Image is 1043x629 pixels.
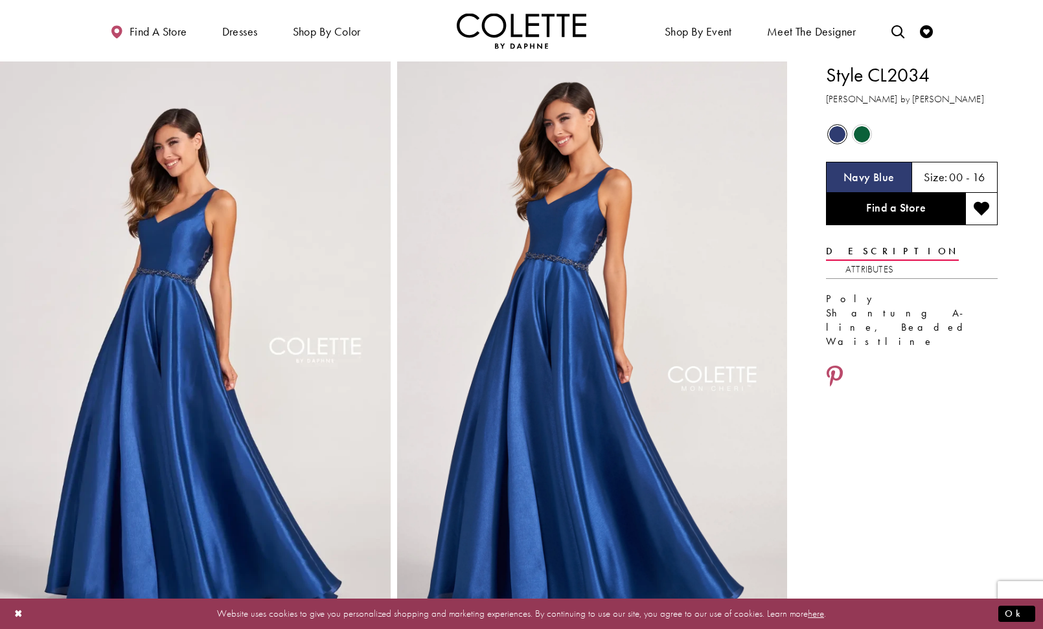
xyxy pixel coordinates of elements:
span: Shop by color [290,13,364,49]
a: here [808,607,824,620]
div: Product color controls state depends on size chosen [826,122,998,147]
h5: Chosen color [843,171,895,184]
h1: Style CL2034 [826,61,998,89]
span: Dresses [219,13,261,49]
span: Meet the designer [767,25,856,38]
h5: 00 - 16 [949,171,985,184]
span: Shop By Event [665,25,732,38]
span: Dresses [222,25,258,38]
button: Close Dialog [8,602,30,625]
a: Toggle search [888,13,908,49]
div: Hunter [851,123,873,146]
div: Poly Shantung A-line, Beaded Waistline [826,292,998,349]
button: Submit Dialog [998,606,1035,622]
span: Shop By Event [661,13,735,49]
div: Navy Blue [826,123,849,146]
a: Attributes [845,260,893,279]
a: Find a Store [826,193,965,225]
a: Share using Pinterest - Opens in new tab [826,365,843,390]
a: Description [826,242,959,261]
span: Find a store [130,25,187,38]
p: Website uses cookies to give you personalized shopping and marketing experiences. By continuing t... [93,605,950,623]
img: Colette by Daphne [457,13,586,49]
a: Check Wishlist [917,13,936,49]
a: Find a store [107,13,190,49]
h3: [PERSON_NAME] by [PERSON_NAME] [826,92,998,107]
a: Visit Home Page [457,13,586,49]
button: Add to wishlist [965,193,998,225]
span: Shop by color [293,25,361,38]
span: Size: [924,170,947,184]
a: Meet the designer [764,13,860,49]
